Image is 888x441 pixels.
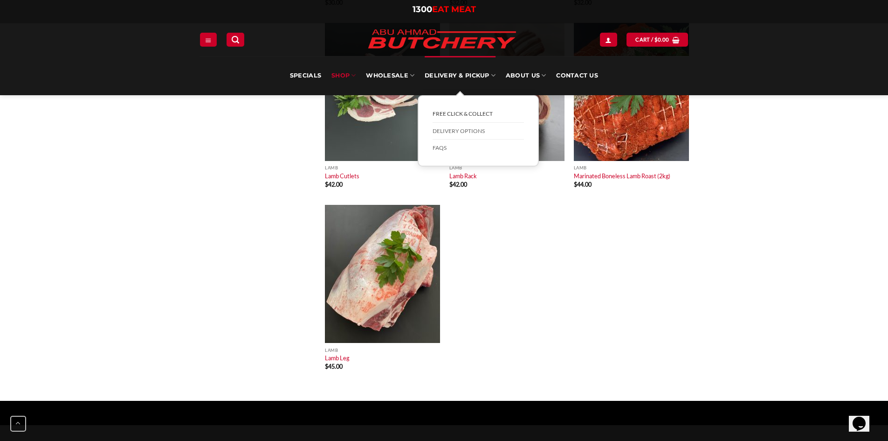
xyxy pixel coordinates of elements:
a: 1300EAT MEAT [413,4,476,14]
a: Contact Us [556,56,598,95]
a: View cart [626,33,688,46]
a: Delivery & Pickup [425,56,496,95]
a: SHOP [331,56,356,95]
a: Login [600,33,617,46]
span: Cart / [635,35,669,44]
a: Menu [200,33,217,46]
img: Lamb Leg [325,205,440,343]
span: $ [325,363,328,370]
bdi: 0.00 [654,36,669,42]
span: $ [654,35,658,44]
a: Delivery Options [433,123,524,140]
button: Go to top [10,416,26,432]
a: About Us [506,56,546,95]
span: $ [574,181,577,188]
a: Lamb Rack [449,172,477,180]
p: Lamb [325,348,440,353]
a: Specials [290,56,321,95]
a: FREE Click & Collect [433,105,524,123]
span: $ [325,181,328,188]
a: Lamb Cutlets [325,172,359,180]
a: Wholesale [366,56,414,95]
span: 1300 [413,4,432,14]
bdi: 42.00 [449,181,467,188]
p: Lamb [325,165,440,170]
a: Lamb Leg [325,354,349,362]
a: FAQs [433,140,524,156]
span: EAT MEAT [432,4,476,14]
bdi: 45.00 [325,363,343,370]
bdi: 42.00 [325,181,343,188]
a: Marinated Boneless Lamb Roast (2kg) [574,172,670,180]
p: Lamb [574,165,689,170]
img: Abu Ahmad Butchery [360,23,523,56]
span: $ [449,181,453,188]
iframe: chat widget [849,404,879,432]
bdi: 44.00 [574,181,592,188]
a: Search [227,33,244,46]
p: Lamb [449,165,564,170]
